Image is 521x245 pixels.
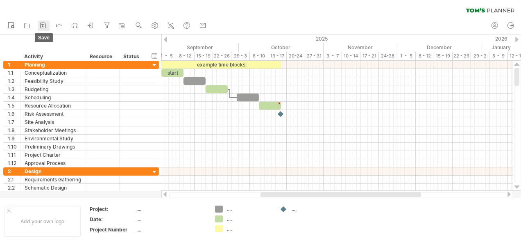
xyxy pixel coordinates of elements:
div: Status [123,53,141,61]
div: September 2025 [158,43,239,52]
div: 2.2 [8,184,20,192]
div: Resource [90,53,115,61]
div: 3 - 7 [324,52,342,60]
div: 2.1 [8,176,20,183]
div: 10 - 14 [342,52,360,60]
div: Stakeholder Meetings [25,126,82,134]
div: Project Charter [25,151,82,159]
div: 29 - 2 [471,52,489,60]
div: .... [227,206,272,213]
div: Design [25,167,82,175]
div: 1 - 5 [158,52,176,60]
div: Environmental Study [25,135,82,142]
div: .... [136,226,205,233]
div: 22 - 26 [213,52,231,60]
div: .... [227,215,272,222]
div: 1.6 [8,110,20,118]
div: Add your own logo [4,206,81,237]
div: Site Analysis [25,118,82,126]
div: Scheduling [25,94,82,101]
div: 1.9 [8,135,20,142]
div: Feasibility Study [25,77,82,85]
div: Date: [90,216,135,223]
div: 1.4 [8,94,20,101]
div: November 2025 [324,43,397,52]
div: 6 - 10 [250,52,268,60]
div: Conceptualization [25,69,82,77]
div: 24-28 [379,52,397,60]
div: 22 - 26 [453,52,471,60]
div: Project: [90,206,135,213]
div: 1.3 [8,85,20,93]
div: 17 - 21 [360,52,379,60]
div: Risk Assessment [25,110,82,118]
div: .... [136,216,205,223]
div: 1.5 [8,102,20,110]
div: .... [292,206,336,213]
div: 1.1 [8,69,20,77]
div: 2 [8,167,20,175]
div: Planning [25,61,82,69]
div: 1.8 [8,126,20,134]
div: Budgeting [25,85,82,93]
div: 8 - 12 [176,52,195,60]
div: Project Number [90,226,135,233]
div: 5 - 9 [489,52,508,60]
div: Preliminary Drawings [25,143,82,151]
div: 8 - 12 [416,52,434,60]
div: 1.11 [8,151,20,159]
div: 1.12 [8,159,20,167]
div: Schematic Design [25,184,82,192]
div: 15 - 19 [195,52,213,60]
div: 27 - 31 [305,52,324,60]
div: 20-24 [287,52,305,60]
div: .... [136,206,205,213]
div: Requirements Gathering [25,176,82,183]
div: 1 [8,61,20,69]
div: Resource Allocation [25,102,82,110]
div: 1 - 5 [397,52,416,60]
div: October 2025 [239,43,324,52]
a: save [38,21,50,31]
div: start [161,69,183,77]
span: save [35,33,53,42]
div: 29 - 3 [231,52,250,60]
div: 1.2 [8,77,20,85]
div: .... [227,225,272,232]
div: 1.10 [8,143,20,151]
div: December 2025 [397,43,482,52]
div: example time blocks: [161,61,281,69]
div: 1.7 [8,118,20,126]
div: 13 - 17 [268,52,287,60]
div: Approval Process [25,159,82,167]
div: Activity [24,53,81,61]
div: 15 - 19 [434,52,453,60]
